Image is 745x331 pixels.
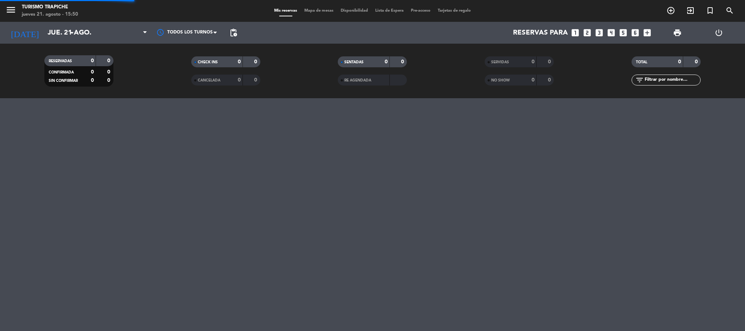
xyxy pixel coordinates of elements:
[582,28,592,37] i: looks_two
[714,28,723,37] i: power_settings_new
[49,71,74,74] span: CONFIRMADA
[5,4,16,15] i: menu
[22,4,78,11] div: Turismo Trapiche
[491,60,509,64] span: SERVIDAS
[344,79,371,82] span: RE AGENDADA
[344,60,364,64] span: SENTADAS
[49,59,72,63] span: RESERVADAS
[673,28,682,37] span: print
[301,9,337,13] span: Mapa de mesas
[198,60,218,64] span: CHECK INS
[238,77,241,83] strong: 0
[630,28,640,37] i: looks_6
[385,59,388,64] strong: 0
[91,69,94,75] strong: 0
[107,69,112,75] strong: 0
[49,79,78,83] span: SIN CONFIRMAR
[271,9,301,13] span: Mis reservas
[642,28,652,37] i: add_box
[238,59,241,64] strong: 0
[91,78,94,83] strong: 0
[198,79,220,82] span: CANCELADA
[635,76,644,84] i: filter_list
[491,79,510,82] span: NO SHOW
[618,28,628,37] i: looks_5
[401,59,405,64] strong: 0
[636,60,647,64] span: TOTAL
[407,9,434,13] span: Pre-acceso
[372,9,407,13] span: Lista de Espera
[434,9,474,13] span: Tarjetas de regalo
[513,29,568,37] span: Reservas para
[686,6,695,15] i: exit_to_app
[337,9,372,13] span: Disponibilidad
[5,4,16,18] button: menu
[254,77,259,83] strong: 0
[725,6,734,15] i: search
[229,28,238,37] span: pending_actions
[5,25,44,41] i: [DATE]
[548,59,552,64] strong: 0
[695,59,699,64] strong: 0
[22,11,78,18] div: jueves 21. agosto - 15:50
[532,59,534,64] strong: 0
[254,59,259,64] strong: 0
[68,28,76,37] i: arrow_drop_down
[107,58,112,63] strong: 0
[532,77,534,83] strong: 0
[644,76,700,84] input: Filtrar por nombre...
[548,77,552,83] strong: 0
[706,6,714,15] i: turned_in_not
[107,78,112,83] strong: 0
[666,6,675,15] i: add_circle_outline
[570,28,580,37] i: looks_one
[678,59,681,64] strong: 0
[606,28,616,37] i: looks_4
[91,58,94,63] strong: 0
[594,28,604,37] i: looks_3
[698,22,740,44] div: LOG OUT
